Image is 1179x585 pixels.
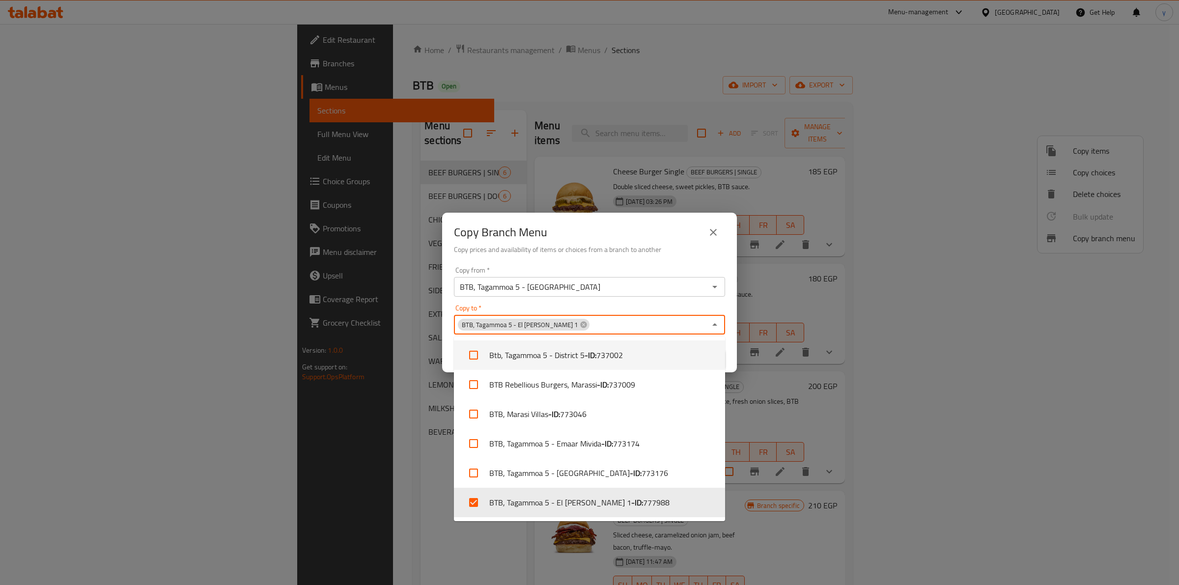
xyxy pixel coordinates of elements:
span: 773176 [642,467,668,479]
li: Btb, Tagammoa 5 - District 5 [454,340,725,370]
span: BTB, Tagammoa 5 - El [PERSON_NAME] 1 [458,320,582,330]
li: BTB, Tagammoa 5 - Emaar Mivida [454,429,725,458]
span: 737002 [596,349,623,361]
li: BTB, Tagammoa 5 - [GEOGRAPHIC_DATA] [454,458,725,488]
div: BTB, Tagammoa 5 - El [PERSON_NAME] 1 [458,319,589,331]
button: close [702,221,725,244]
b: - ID: [601,438,613,449]
li: BTB Rebellious Burgers, Marassi [454,370,725,399]
b: - ID: [597,379,609,390]
span: 773046 [560,408,587,420]
span: 737009 [609,379,635,390]
li: BTB, Marasi Villas [454,399,725,429]
li: BTB, Tagammoa 5 - El [PERSON_NAME] 1 [454,488,725,517]
b: - ID: [631,497,643,508]
button: Close [708,318,722,332]
b: - ID: [548,408,560,420]
h6: Copy prices and availability of items or choices from a branch to another [454,244,725,255]
h2: Copy Branch Menu [454,224,547,240]
span: 777988 [643,497,670,508]
b: - ID: [630,467,642,479]
b: - ID: [585,349,596,361]
button: Open [708,280,722,294]
span: 773174 [613,438,640,449]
